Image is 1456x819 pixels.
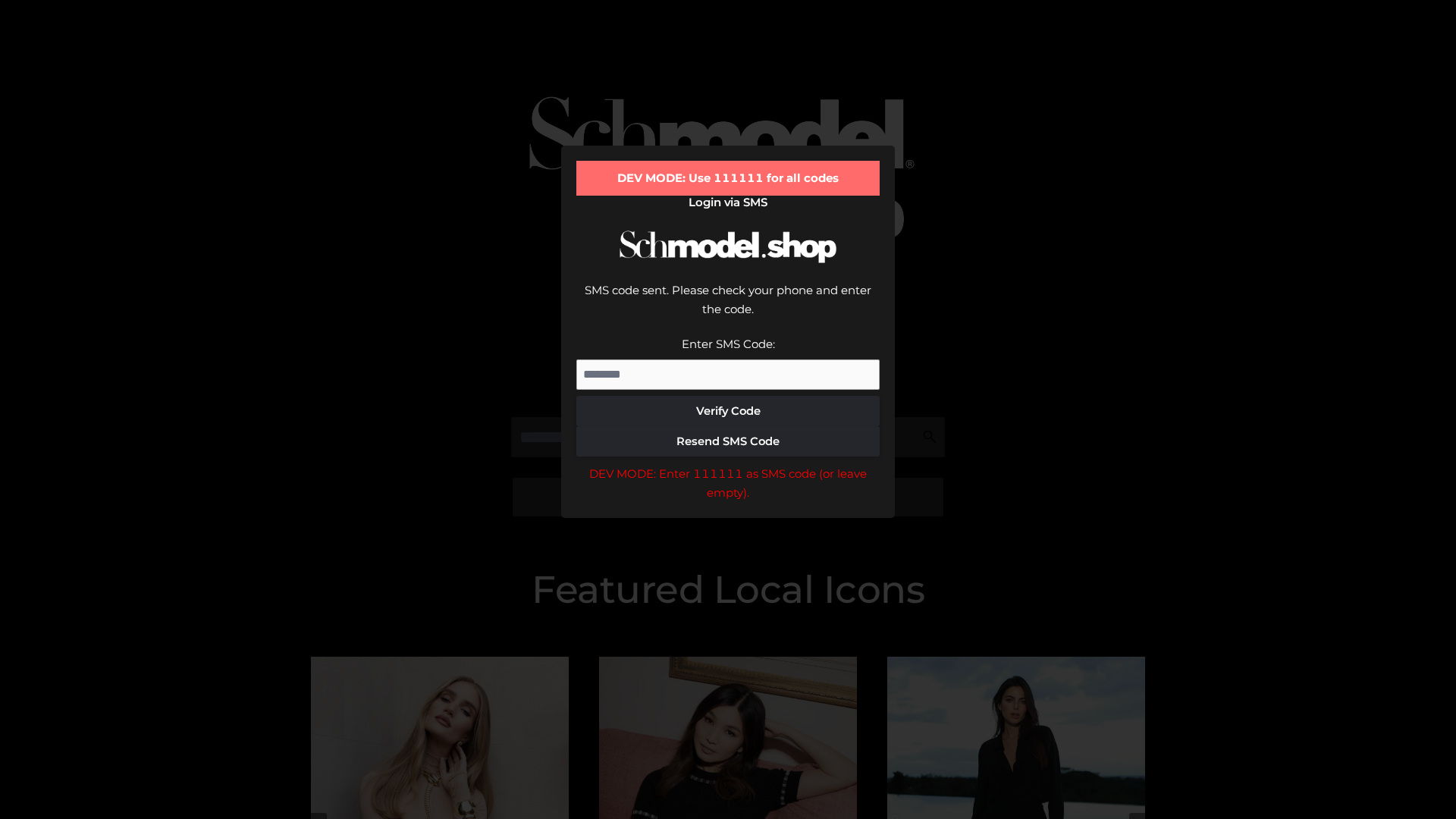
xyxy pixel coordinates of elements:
[576,396,880,426] button: Verify Code
[576,464,880,503] div: DEV MODE: Enter 111111 as SMS code (or leave empty).
[576,161,880,196] div: DEV MODE: Use 111111 for all codes
[576,196,880,209] h2: Login via SMS
[576,281,880,334] div: SMS code sent. Please check your phone and enter the code.
[576,426,880,457] button: Resend SMS Code
[682,337,775,351] label: Enter SMS Code:
[614,217,842,277] img: Schmodel Logo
